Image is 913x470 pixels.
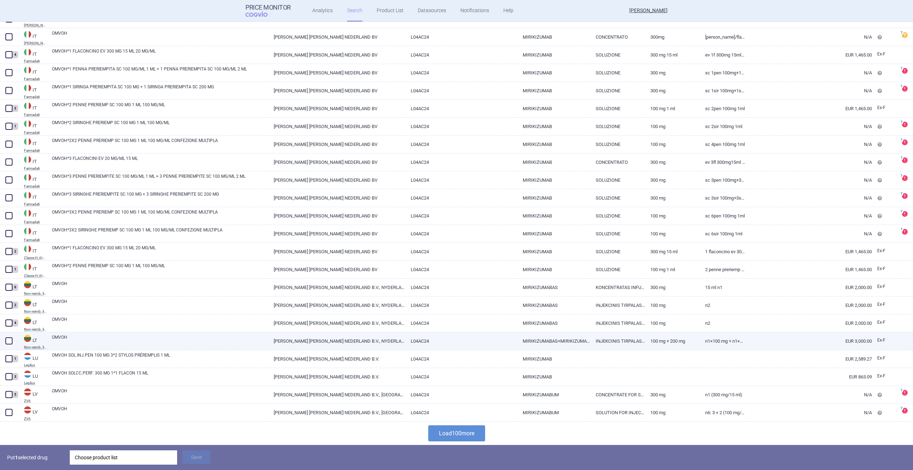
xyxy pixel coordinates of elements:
div: 5 [12,391,18,398]
a: LVLVZVA [19,388,47,403]
a: [PERSON_NAME] [PERSON_NAME] NEDERLAND B.V., NYDERLANDAI [268,279,405,296]
span: Ex-factory price [877,373,885,378]
a: ? [902,211,910,217]
a: [PERSON_NAME] [PERSON_NAME] NEDERLAND B.V., NYDERLANDAI [268,332,405,350]
a: 100 mg [645,207,700,225]
a: OMVOH [52,30,268,43]
span: Ex-factory price [877,356,885,361]
img: Italy [24,67,31,74]
a: L04AC24 [405,368,518,386]
strong: Price Monitor [245,4,291,11]
a: ? [902,32,910,38]
span: ? [899,174,903,178]
a: Ex-F [872,371,898,382]
a: [PERSON_NAME] [PERSON_NAME] NEDERLAND BV [268,100,405,117]
a: SOLUZIONE [590,225,645,243]
a: OMVOH*3 FLACONCINI EV 20 MG/ML 15 ML [52,155,268,168]
a: N/A [746,207,872,225]
a: EUR 2,589.27 [746,350,872,368]
a: OMVOH [52,280,268,293]
a: [PERSON_NAME]/flacone/flaconcino 3 [700,28,746,46]
a: 100 MG 1 ML [645,100,700,117]
a: OMVOH*1 SIRINGA PRERIEMPITA SC 100 MG + 1 SIRINGA PRERIEMPITA SC 200 MG [52,84,268,97]
a: OMVOH [52,298,268,311]
img: Latvia [24,388,31,396]
a: OMVOH [52,388,268,401]
a: ITITFarmadati [19,119,47,134]
a: Ex-F [872,246,898,256]
img: Lithuania [24,317,31,324]
a: ITITFarmadati [19,227,47,242]
a: ? [902,408,910,413]
a: N1 (300 mg/15 ml) [700,386,746,403]
span: ? [899,227,903,232]
a: 100 MG 1 ML [645,261,700,278]
a: N/A [746,118,872,135]
a: SOLUZIONE [590,46,645,64]
a: L04AC24 [405,136,518,153]
abbr: Farmadati — Online database developed by Farmadati Italia S.r.l., Italia. [24,202,47,206]
a: 1 flaconcino EV 300 mg 15 ml 20 mg/ml [700,243,746,260]
abbr: Farmadati — Online database developed by Farmadati Italia S.r.l., Italia. [24,95,47,99]
a: N6: 3 × 2 (100 mg/1 ml) [700,404,746,421]
a: [PERSON_NAME] [PERSON_NAME] NEDERLAND BV [268,225,405,243]
a: EUR 863.09 [746,368,872,386]
a: SOLUZIONE [590,261,645,278]
a: 300 mg [645,153,700,171]
a: ITITFarmadati [19,66,47,81]
a: 300MG [645,28,700,46]
a: [PERSON_NAME] [PERSON_NAME] NEDERLAND B.V., NYDERLANDAI [268,297,405,314]
span: ? [899,156,903,160]
span: ? [899,406,903,411]
span: COGVIO [245,11,278,17]
a: MIRIKIZUMAB [517,136,590,153]
img: Italy [24,138,31,145]
a: SOLUZIONE [590,82,645,99]
a: MIRIKIZUMAB [517,207,590,225]
a: SOLUZIONE [590,171,645,189]
a: [PERSON_NAME] [PERSON_NAME] NEDERLAND B.V., [GEOGRAPHIC_DATA] [268,386,405,403]
a: SC 2SIR 100MG 1ML [700,118,746,135]
a: OMVOH*2 PENNE PRERIEMP SC 100 MG 1 ML 100 MG/ML [52,263,268,275]
a: OMVOH*2X2 PENNE PRERIEMP SC 100 MG 1 ML 100 MG/ML CONFEZIONE MULTIPLA [52,137,268,150]
a: L04AC24 [405,350,518,368]
a: Ex-F [872,353,898,364]
a: 100 mg [645,225,700,243]
img: Italy [24,102,31,109]
a: [PERSON_NAME] [PERSON_NAME] NEDERLAND BV [268,118,405,135]
a: SOLUZIONE [590,118,645,135]
a: EUR 2,000.00 [746,279,872,296]
a: 300 mg [645,64,700,82]
a: ? [902,122,910,127]
a: OMVOH [52,406,268,418]
div: 3 [12,105,18,112]
a: OMVOH*1 FLACONCINO EV 300 MG 15 ML 20 MG/ML [52,245,268,258]
span: Ex-factory price [877,266,885,271]
a: N/A [746,189,872,207]
abbr: Farmadati — Online database developed by Farmadati Italia S.r.l., Italia. [24,59,47,63]
span: ? [899,120,903,124]
div: Choose product list [75,450,172,465]
a: SC 1PEN 100MG+1PEN 200MG [700,64,746,82]
span: Ex-factory price [877,284,885,289]
a: OMVOH [52,316,268,329]
a: L04AC24 [405,314,518,332]
a: OMVOH*3X2 PENNE PRERIEMP SC 100 MG 1 ML 100 MG/ML CONFEZIONE MULTIPLA [52,209,268,222]
a: MIRIKIZUMAB [517,46,590,64]
a: OMVOH*1 PENNA PRERIEMPITA SC 100 MG/ML 1 ML + 1 PENNA PRERIEMPITA SC 100 MG/ML 2 ML [52,66,268,79]
a: Price MonitorCOGVIO [245,4,291,18]
a: OMVOH*2 PENNE PRERIEMP SC 100 MG 1 ML 100 MG/ML [52,102,268,114]
a: 300 mg [645,386,700,403]
div: 2 [12,302,18,309]
a: N/A [746,136,872,153]
a: 2 penne preriemp SC 100 mg 1 ml 100 mg/ml [700,261,746,278]
div: 1 [12,355,18,362]
a: MIRIKIZUMABAS [517,279,590,296]
abbr: ZVA — Online database developed by State Agency of Medicines Republic of Latvia. [24,417,47,421]
div: 4 [12,319,18,327]
a: INJEKCINIS TIRPALAS UŽPILDYTAME ŠVIRKŠTE [590,297,645,314]
a: EV 1F 300MG 15ML 20MG/ML [700,46,746,64]
a: MIRIKIZUMABAS [517,314,590,332]
a: L04AC24 [405,171,518,189]
a: ITITFarmadati [19,48,47,63]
